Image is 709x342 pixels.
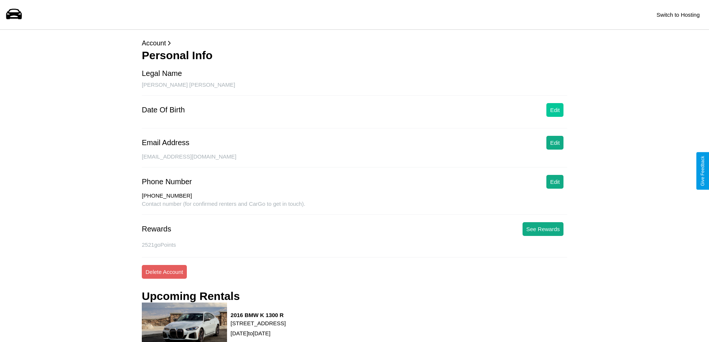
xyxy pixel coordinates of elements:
[142,138,189,147] div: Email Address
[546,103,563,117] button: Edit
[523,222,563,236] button: See Rewards
[700,156,705,186] div: Give Feedback
[142,201,567,215] div: Contact number (for confirmed renters and CarGo to get in touch).
[231,318,286,328] p: [STREET_ADDRESS]
[142,106,185,114] div: Date Of Birth
[653,8,703,22] button: Switch to Hosting
[142,265,187,279] button: Delete Account
[142,37,567,49] p: Account
[142,192,567,201] div: [PHONE_NUMBER]
[546,136,563,150] button: Edit
[142,69,182,78] div: Legal Name
[546,175,563,189] button: Edit
[142,225,171,233] div: Rewards
[142,290,240,303] h3: Upcoming Rentals
[231,312,286,318] h3: 2016 BMW K 1300 R
[231,328,286,338] p: [DATE] to [DATE]
[142,153,567,167] div: [EMAIL_ADDRESS][DOMAIN_NAME]
[142,81,567,96] div: [PERSON_NAME] [PERSON_NAME]
[142,178,192,186] div: Phone Number
[142,240,567,250] p: 2521 goPoints
[142,49,567,62] h3: Personal Info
